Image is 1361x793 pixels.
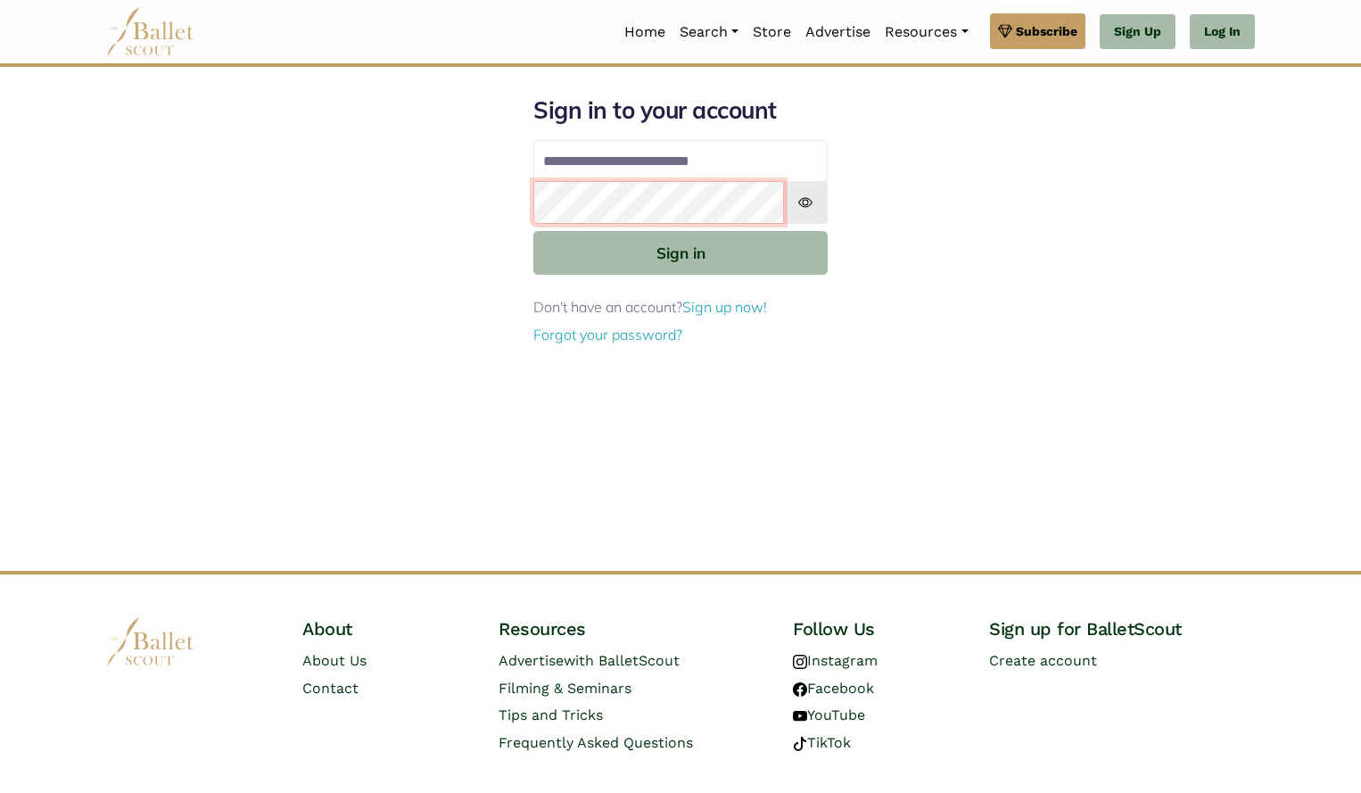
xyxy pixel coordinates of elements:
[793,682,807,697] img: facebook logo
[989,617,1255,640] h4: Sign up for BalletScout
[989,652,1097,669] a: Create account
[499,734,693,751] a: Frequently Asked Questions
[793,734,851,751] a: TikTok
[499,680,631,697] a: Filming & Seminars
[878,13,975,51] a: Resources
[499,706,603,723] a: Tips and Tricks
[1016,21,1077,41] span: Subscribe
[302,680,359,697] a: Contact
[533,95,828,126] h1: Sign in to your account
[682,298,767,316] a: Sign up now!
[793,680,874,697] a: Facebook
[793,709,807,723] img: youtube logo
[793,655,807,669] img: instagram logo
[672,13,746,51] a: Search
[746,13,798,51] a: Store
[533,231,828,275] button: Sign in
[793,706,865,723] a: YouTube
[1100,14,1175,50] a: Sign Up
[106,617,195,666] img: logo
[990,13,1085,49] a: Subscribe
[793,617,961,640] h4: Follow Us
[617,13,672,51] a: Home
[499,652,680,669] a: Advertisewith BalletScout
[793,737,807,751] img: tiktok logo
[533,326,682,343] a: Forgot your password?
[998,21,1012,41] img: gem.svg
[533,296,828,319] p: Don't have an account?
[564,652,680,669] span: with BalletScout
[793,652,878,669] a: Instagram
[499,617,764,640] h4: Resources
[798,13,878,51] a: Advertise
[302,617,470,640] h4: About
[302,652,367,669] a: About Us
[1190,14,1255,50] a: Log In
